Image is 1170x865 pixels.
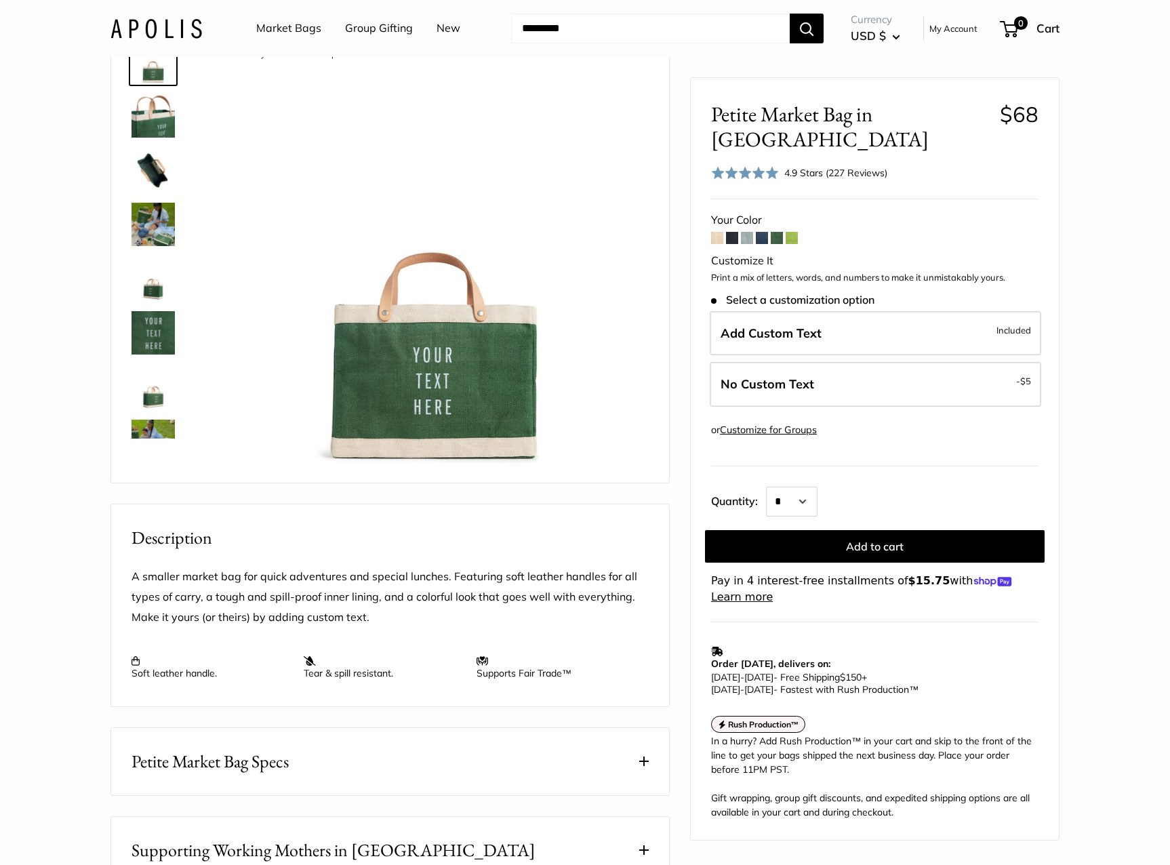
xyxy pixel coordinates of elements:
[132,365,175,409] img: Petite Market Bag in Field Green
[477,655,635,679] p: Supports Fair Trade™
[851,28,886,43] span: USD $
[711,251,1038,271] div: Customize It
[744,683,773,696] span: [DATE]
[132,94,175,138] img: description_Take it anywhere with easy-grip handles.
[721,325,822,341] span: Add Custom Text
[345,18,413,39] a: Group Gifting
[1020,376,1031,386] span: $5
[711,102,990,152] span: Petite Market Bag in [GEOGRAPHIC_DATA]
[110,18,202,38] img: Apolis
[132,420,175,463] img: Petite Market Bag in Field Green
[711,210,1038,230] div: Your Color
[129,92,178,140] a: description_Take it anywhere with easy-grip handles.
[132,311,175,355] img: description_Custom printed text with eco-friendly ink.
[132,257,175,300] img: Petite Market Bag in Field Green
[740,671,744,683] span: -
[437,18,460,39] a: New
[129,200,178,249] a: Petite Market Bag in Field Green
[720,424,817,436] a: Customize for Groups
[129,37,178,86] a: description_Make it yours with custom printed text.
[721,376,814,392] span: No Custom Text
[1016,373,1031,389] span: -
[851,10,900,29] span: Currency
[1001,18,1060,39] a: 0 Cart
[790,14,824,43] button: Search
[511,14,790,43] input: Search...
[132,40,175,83] img: description_Make it yours with custom printed text.
[129,417,178,466] a: Petite Market Bag in Field Green
[929,20,977,37] a: My Account
[132,148,175,192] img: description_Spacious inner area with room for everything. Plus water-resistant lining.
[711,658,830,670] strong: Order [DATE], delivers on:
[711,163,887,182] div: 4.9 Stars (227 Reviews)
[784,165,887,180] div: 4.9 Stars (227 Reviews)
[840,671,862,683] span: $150
[705,530,1045,563] button: Add to cart
[740,683,744,696] span: -
[744,671,773,683] span: [DATE]
[711,421,817,439] div: or
[1036,21,1060,35] span: Cart
[132,655,290,679] p: Soft leather handle.
[711,683,740,696] span: [DATE]
[710,311,1041,356] label: Add Custom Text
[132,748,289,775] span: Petite Market Bag Specs
[132,567,649,628] p: A smaller market bag for quick adventures and special lunches. Featuring soft leather handles for...
[851,25,900,47] button: USD $
[711,271,1038,285] p: Print a mix of letters, words, and numbers to make it unmistakably yours.
[256,18,321,39] a: Market Bags
[111,728,669,795] button: Petite Market Bag Specs
[996,322,1031,338] span: Included
[711,683,919,696] span: - Fastest with Rush Production™
[220,40,649,469] img: description_Make it yours with custom printed text.
[132,203,175,246] img: Petite Market Bag in Field Green
[129,308,178,357] a: description_Custom printed text with eco-friendly ink.
[711,671,1032,696] p: - Free Shipping +
[129,254,178,303] a: Petite Market Bag in Field Green
[711,293,874,306] span: Select a customization option
[728,719,799,729] strong: Rush Production™
[710,362,1041,407] label: Leave Blank
[132,525,649,551] h2: Description
[711,671,740,683] span: [DATE]
[132,837,536,864] span: Supporting Working Mothers in [GEOGRAPHIC_DATA]
[711,483,766,517] label: Quantity:
[129,363,178,411] a: Petite Market Bag in Field Green
[1014,16,1028,30] span: 0
[1000,101,1038,127] span: $68
[129,146,178,195] a: description_Spacious inner area with room for everything. Plus water-resistant lining.
[304,655,462,679] p: Tear & spill resistant.
[711,734,1038,820] div: In a hurry? Add Rush Production™ in your cart and skip to the front of the line to get your bags ...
